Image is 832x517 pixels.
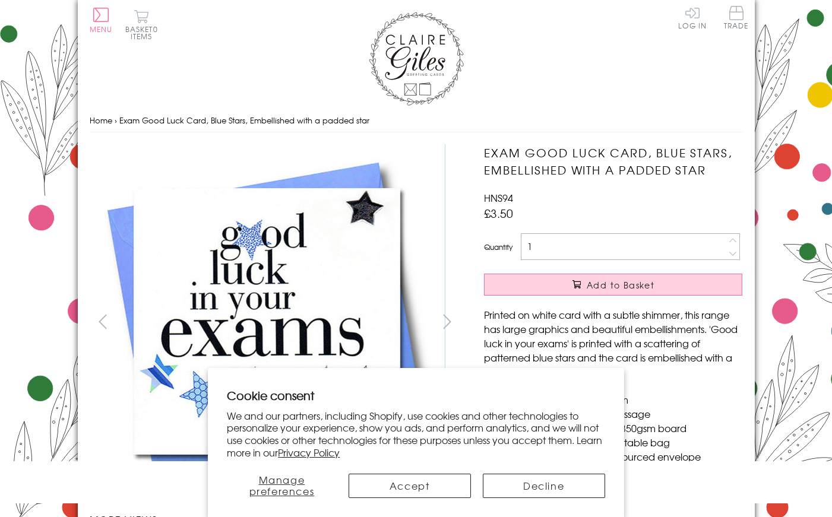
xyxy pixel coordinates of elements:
img: Claire Giles Greetings Cards [369,12,464,106]
button: Decline [483,474,605,498]
span: Add to Basket [587,279,654,291]
a: Home [90,115,112,126]
span: HNS94 [484,191,513,205]
h2: Cookie consent [227,387,605,404]
button: Manage preferences [227,474,336,498]
h1: Exam Good Luck Card, Blue Stars, Embellished with a padded star [484,144,742,179]
p: Printed on white card with a subtle shimmer, this range has large graphics and beautiful embellis... [484,307,742,379]
button: Accept [349,474,471,498]
img: Exam Good Luck Card, Blue Stars, Embellished with a padded star [89,144,445,500]
span: Manage preferences [249,472,315,498]
a: Trade [724,6,749,31]
button: Menu [90,8,113,33]
nav: breadcrumbs [90,109,743,133]
span: Menu [90,24,113,34]
span: Trade [724,6,749,29]
label: Quantity [484,242,513,252]
button: Basket0 items [125,9,158,40]
a: Privacy Policy [278,445,340,459]
span: £3.50 [484,205,513,221]
span: › [115,115,117,126]
button: next [434,308,460,335]
button: prev [90,308,116,335]
img: Exam Good Luck Card, Blue Stars, Embellished with a padded star [460,144,817,500]
a: Log In [678,6,707,29]
span: Exam Good Luck Card, Blue Stars, Embellished with a padded star [119,115,369,126]
button: Add to Basket [484,274,742,296]
span: 0 items [131,24,158,42]
p: We and our partners, including Shopify, use cookies and other technologies to personalize your ex... [227,410,605,459]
